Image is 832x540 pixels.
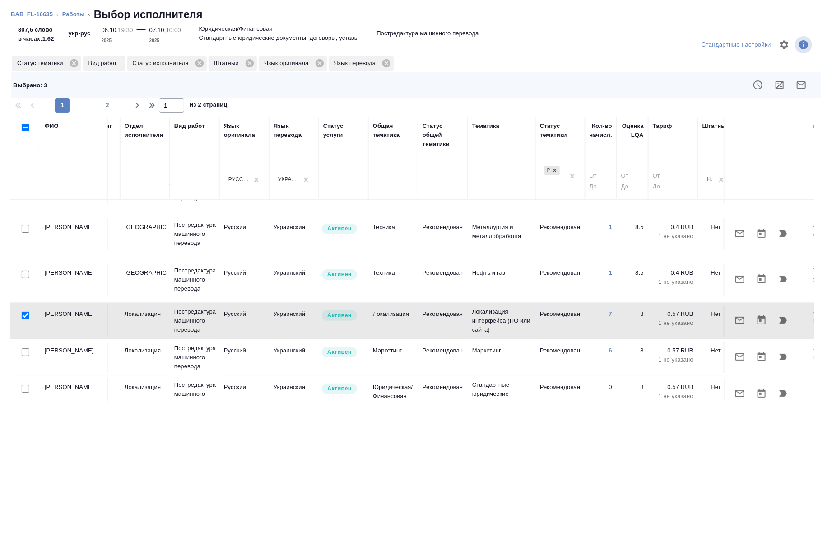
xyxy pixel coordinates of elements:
div: Штатный [702,122,730,131]
td: Рекомендован [418,218,468,250]
td: Украинский [269,378,319,410]
td: Локализация [120,305,170,337]
p: 06.10, [101,27,118,33]
input: Выбери исполнителей, чтобы отправить приглашение на работу [22,271,29,278]
div: Нет [707,176,714,183]
input: До [590,182,612,193]
button: Открыть календарь загрузки [751,383,772,404]
p: 10:00 [166,27,181,33]
p: Постредактура машинного перевода [174,307,215,334]
button: Отправить предложение о работе [729,383,751,404]
td: Русский [219,218,269,250]
td: Рекомендован [418,378,468,410]
td: Русский [219,342,269,373]
button: Продолжить [772,223,794,244]
td: Рекомендован [535,378,585,410]
td: [PERSON_NAME] [40,305,108,337]
button: Отправить предложение о работе [729,310,751,331]
div: Статус услуги [323,122,364,140]
p: 1 не указано [653,355,693,364]
div: Отдел исполнителя [125,122,165,140]
div: — [136,22,145,45]
div: Тариф [653,122,672,131]
td: Нет [698,342,734,373]
span: Выбрано : 3 [13,82,47,89]
button: Отправить предложение о работе [729,346,751,368]
a: BAB_FL-16635 [11,11,53,18]
td: Рекомендован [418,305,468,337]
li: ‹ [88,10,90,19]
button: Отправить предложение о работе [790,74,812,96]
td: Рекомендован [535,342,585,373]
p: 0.57 RUB [653,383,693,392]
div: Рекомендован [544,166,550,175]
p: Маркетинг [472,346,531,355]
a: 6 [609,347,612,354]
p: Стандартные юридические документы, до... [472,380,531,408]
button: Рассчитать маржинальность заказа [769,74,790,96]
p: Активен [327,224,352,233]
td: Украинский [269,264,319,296]
p: Постредактура машинного перевода [376,29,479,38]
div: Тематика [472,122,499,131]
div: Штатный [209,56,257,71]
button: Продолжить [772,383,794,404]
input: Выбери исполнителей, чтобы отправить приглашение на работу [22,385,29,393]
span: Настроить таблицу [773,34,795,56]
div: Вид работ [174,122,205,131]
td: 8 [617,342,648,373]
span: из 2 страниц [190,99,228,113]
div: Оценка LQA [621,122,644,140]
button: Открыть календарь загрузки [751,268,772,290]
div: Язык оригинала [259,56,327,71]
td: Рекомендован [535,264,585,296]
td: 8.5 [617,264,648,296]
button: Показать доступность исполнителя [747,74,769,96]
div: Статус исполнителя [127,56,207,71]
p: 07.10, [149,27,166,33]
p: 807,6 слово [18,25,54,34]
input: От [653,171,693,182]
td: Русский [219,305,269,337]
span: 2 [100,101,115,110]
p: Нефть и газ [472,268,531,277]
p: Активен [327,384,352,393]
div: ФИО [45,122,59,131]
input: Выбери исполнителей, чтобы отправить приглашение на работу [22,225,29,233]
td: [PERSON_NAME] [40,264,108,296]
a: 1 [609,224,612,230]
td: Украинский [269,305,319,337]
div: Язык оригинала [224,122,265,140]
a: 1 [609,269,612,276]
div: Язык перевода [329,56,394,71]
div: Статус общей тематики [423,122,463,149]
td: Нет [698,378,734,410]
input: От [590,171,612,182]
p: Штатный [214,59,242,68]
td: 8 [617,378,648,410]
p: 1 не указано [653,392,693,401]
p: Юридическая/Финансовая [199,24,273,33]
td: 0 [585,378,617,410]
p: Активен [327,270,352,279]
p: Язык оригинала [264,59,312,68]
td: [GEOGRAPHIC_DATA] [120,264,170,296]
button: Отправить предложение о работе [729,268,751,290]
p: Активен [327,347,352,357]
button: Продолжить [772,310,794,331]
input: От [621,171,644,182]
button: Отправить предложение о работе [729,223,751,244]
button: Продолжить [772,268,794,290]
td: 8.5 [617,218,648,250]
div: Русский [228,176,249,183]
td: Техника [368,264,418,296]
div: Общая тематика [373,122,414,140]
td: Украинский [269,218,319,250]
button: Открыть календарь загрузки [751,223,772,244]
div: Язык перевода [274,122,314,140]
td: [PERSON_NAME] [40,378,108,410]
p: Постредактура машинного перевода [174,266,215,293]
nav: breadcrumb [11,7,821,22]
td: Локализация [368,305,418,337]
td: Техника [368,218,418,250]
